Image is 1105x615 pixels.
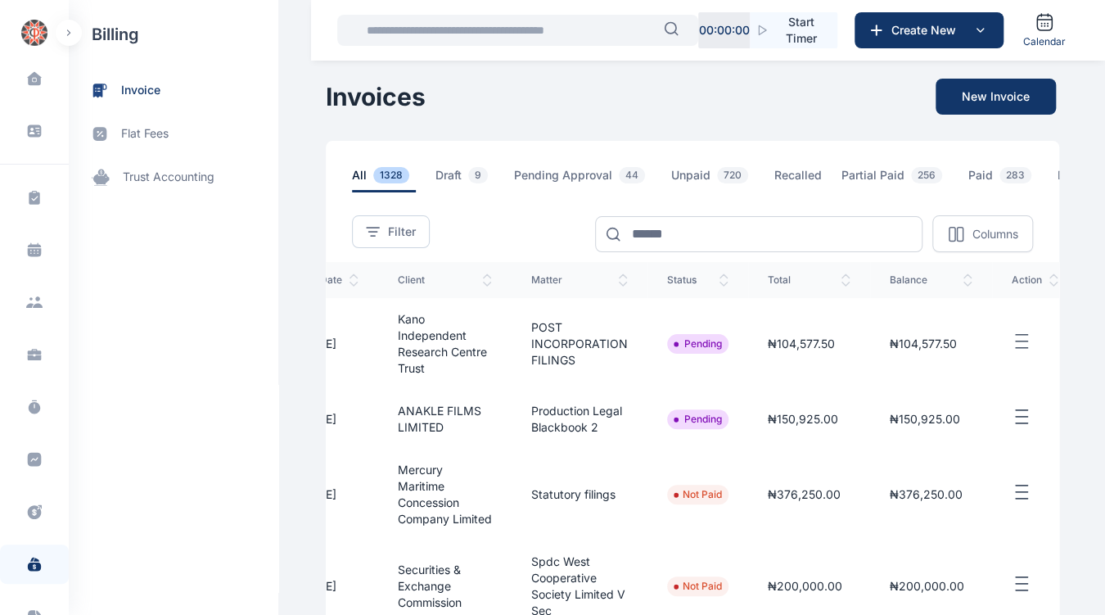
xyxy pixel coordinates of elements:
a: invoice [69,69,278,112]
a: All1328 [352,167,435,192]
span: 283 [999,167,1031,183]
span: 1328 [373,167,409,183]
span: Recalled [774,167,822,192]
td: Kano Independent Research Centre Trust [378,298,512,390]
span: 256 [911,167,942,183]
li: Not Paid [674,488,722,501]
a: trust accounting [69,156,278,199]
span: Start Timer [778,14,824,47]
td: Statutory filings [512,449,647,540]
span: 44 [619,167,645,183]
span: status [667,274,728,287]
li: Not Paid [674,580,722,593]
span: Unpaid [671,167,755,192]
a: Paid283 [968,167,1058,192]
span: ₦200,000.00 [768,579,842,593]
button: Start Timer [750,12,837,48]
span: ₦104,577.50 [768,337,835,350]
p: Columns [972,226,1017,242]
a: Recalled [774,167,841,192]
a: Partial Paid256 [841,167,968,192]
td: ANAKLE FILMS LIMITED [378,390,512,449]
span: Create New [885,22,970,38]
span: Calendar [1023,35,1066,48]
a: Pending Approval44 [514,167,671,192]
span: Paid [968,167,1038,192]
span: flat fees [121,125,169,142]
a: Calendar [1017,6,1072,55]
span: Partial Paid [841,167,949,192]
span: 720 [717,167,748,183]
a: Draft9 [435,167,514,192]
span: ₦150,925.00 [768,412,838,426]
span: 9 [468,167,488,183]
span: ₦104,577.50 [890,337,957,350]
span: Pending Approval [514,167,652,192]
span: action [1012,274,1058,287]
li: Pending [674,413,722,426]
span: Draft [435,167,494,192]
span: ₦376,250.00 [768,487,841,501]
span: All [352,167,416,192]
span: client [398,274,492,287]
button: Columns [932,215,1033,252]
a: Unpaid720 [671,167,774,192]
button: Create New [855,12,1004,48]
span: trust accounting [123,169,214,186]
span: ₦376,250.00 [890,487,963,501]
span: Due Date [299,274,359,287]
button: New Invoice [936,79,1056,115]
span: ₦150,925.00 [890,412,960,426]
span: Matter [531,274,628,287]
td: [DATE] [279,449,378,540]
span: invoice [121,82,160,99]
span: ₦200,000.00 [890,579,964,593]
span: Filter [388,224,416,240]
td: [DATE] [279,390,378,449]
p: 00 : 00 : 00 [698,22,749,38]
button: Filter [352,215,430,248]
span: total [768,274,850,287]
li: Pending [674,337,722,350]
span: balance [890,274,972,287]
td: Production Legal Blackbook 2 [512,390,647,449]
a: flat fees [69,112,278,156]
td: POST INCORPORATION FILINGS [512,298,647,390]
td: Mercury Maritime Concession Company Limited [378,449,512,540]
h1: Invoices [326,82,426,111]
td: [DATE] [279,298,378,390]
